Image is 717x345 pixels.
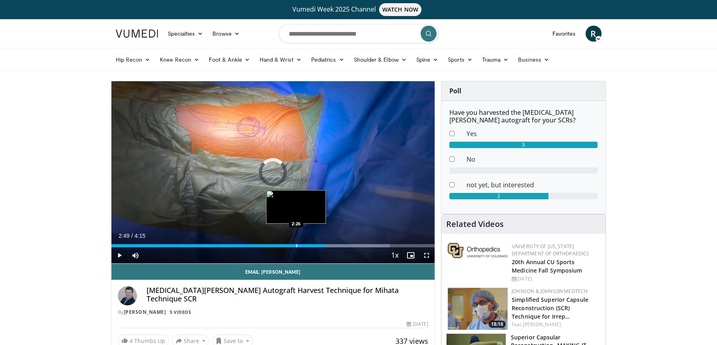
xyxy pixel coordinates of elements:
[111,264,435,280] a: Email [PERSON_NAME]
[419,247,435,263] button: Fullscreen
[255,52,306,68] a: Hand & Wrist
[127,247,143,263] button: Mute
[306,52,349,68] a: Pediatrics
[349,52,411,68] a: Shoulder & Elbow
[548,26,581,42] a: Favorites
[586,26,602,42] a: R
[266,190,326,224] img: image.jpeg
[111,247,127,263] button: Play
[449,142,598,148] div: 3
[147,286,429,303] h4: [MEDICAL_DATA][PERSON_NAME] Autograft Harvest Technique for Mihata Technique SCR
[512,258,582,274] a: 20th Annual CU Sports Medicine Fall Symposium
[461,129,604,138] dd: Yes
[111,52,155,68] a: Hip Recon
[118,286,137,305] img: Avatar
[448,288,508,330] img: 260e5db7-c47a-4dfd-9764-017f3066a755.150x105_q85_crop-smart_upscale.jpg
[379,3,421,16] span: WATCH NOW
[135,233,145,239] span: 4:15
[279,24,439,43] input: Search topics, interventions
[411,52,443,68] a: Spine
[512,275,599,283] div: [DATE]
[448,243,508,258] img: 355603a8-37da-49b6-856f-e00d7e9307d3.png.150x105_q85_autocrop_double_scale_upscale_version-0.2.png
[512,296,588,320] a: Simplified Superior Capsule Reconstruction (SCR) Technique for Irrep…
[523,321,561,328] a: [PERSON_NAME]
[461,180,604,190] dd: not yet, but interested
[443,52,477,68] a: Sports
[111,244,435,247] div: Progress Bar
[387,247,403,263] button: Playback Rate
[449,193,548,199] div: 2
[117,3,600,16] a: Vumedi Week 2025 ChannelWATCH NOW
[163,26,208,42] a: Specialties
[407,321,428,328] div: [DATE]
[403,247,419,263] button: Enable picture-in-picture mode
[512,321,599,328] div: Feat.
[131,233,133,239] span: /
[129,337,133,345] span: 4
[448,288,508,330] a: 18:18
[208,26,244,42] a: Browse
[111,81,435,264] video-js: Video Player
[446,219,504,229] h4: Related Videos
[512,243,589,257] a: University of [US_STATE] Department of Orthopaedics
[155,52,204,68] a: Knee Recon
[477,52,514,68] a: Trauma
[489,321,506,328] span: 18:18
[119,233,129,239] span: 2:49
[449,86,461,95] strong: Poll
[461,154,604,164] dd: No
[167,309,194,315] a: 5 Videos
[513,52,554,68] a: Business
[204,52,255,68] a: Foot & Ankle
[118,309,429,316] div: By
[449,109,598,124] h6: Have you harvested the [MEDICAL_DATA][PERSON_NAME] autograft for your SCRs?
[124,309,166,315] a: [PERSON_NAME]
[116,30,158,38] img: VuMedi Logo
[512,288,588,295] a: Johnson & Johnson MedTech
